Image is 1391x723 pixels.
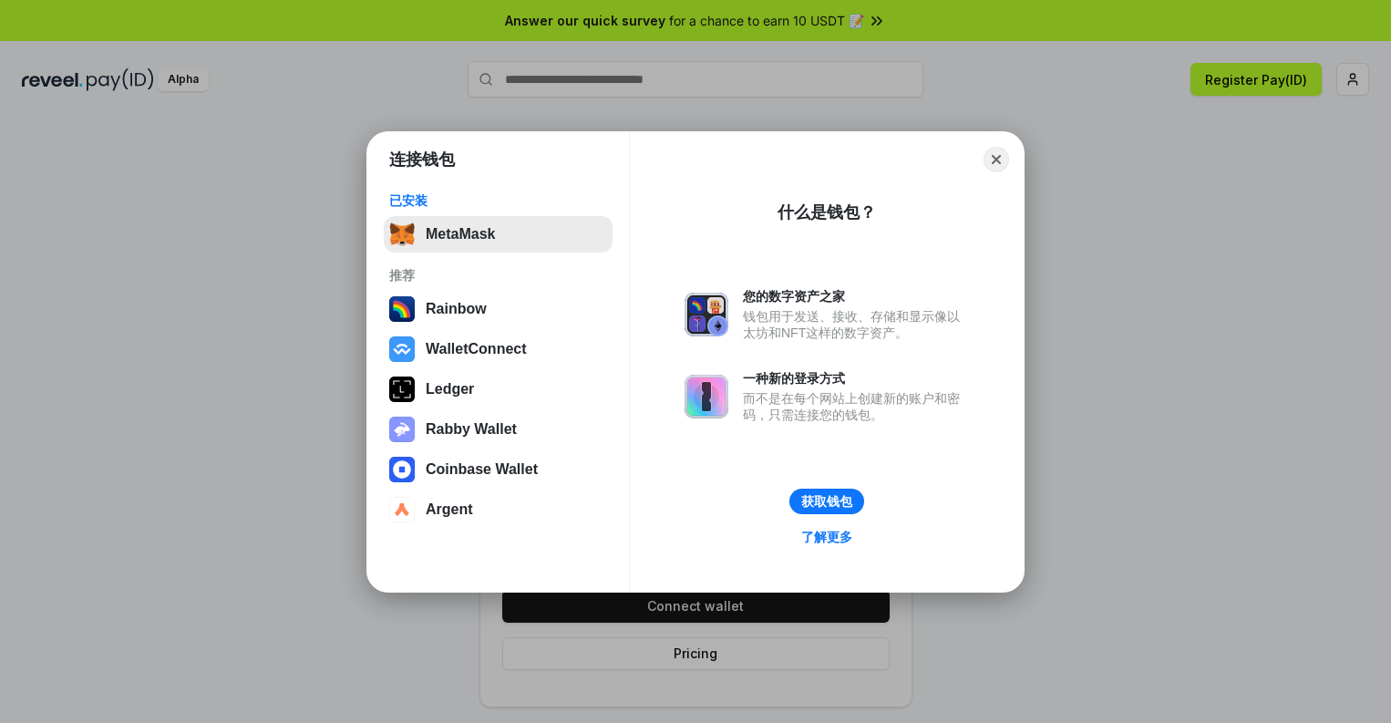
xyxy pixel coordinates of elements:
h1: 连接钱包 [389,149,455,170]
div: 您的数字资产之家 [743,288,969,305]
div: Rainbow [426,301,487,317]
img: svg+xml,%3Csvg%20xmlns%3D%22http%3A%2F%2Fwww.w3.org%2F2000%2Fsvg%22%20fill%3D%22none%22%20viewBox... [685,375,728,418]
div: 推荐 [389,267,607,284]
button: Close [984,147,1009,172]
div: Rabby Wallet [426,421,517,438]
div: Ledger [426,381,474,398]
div: 了解更多 [801,529,852,545]
div: 已安装 [389,192,607,209]
button: WalletConnect [384,331,613,367]
div: Argent [426,501,473,518]
img: svg+xml,%3Csvg%20width%3D%2228%22%20height%3D%2228%22%20viewBox%3D%220%200%2028%2028%22%20fill%3D... [389,336,415,362]
div: 钱包用于发送、接收、存储和显示像以太坊和NFT这样的数字资产。 [743,308,969,341]
img: svg+xml,%3Csvg%20xmlns%3D%22http%3A%2F%2Fwww.w3.org%2F2000%2Fsvg%22%20fill%3D%22none%22%20viewBox... [685,293,728,336]
img: svg+xml,%3Csvg%20xmlns%3D%22http%3A%2F%2Fwww.w3.org%2F2000%2Fsvg%22%20fill%3D%22none%22%20viewBox... [389,417,415,442]
a: 了解更多 [790,525,863,549]
div: 而不是在每个网站上创建新的账户和密码，只需连接您的钱包。 [743,390,969,423]
img: svg+xml,%3Csvg%20xmlns%3D%22http%3A%2F%2Fwww.w3.org%2F2000%2Fsvg%22%20width%3D%2228%22%20height%3... [389,377,415,402]
button: Ledger [384,371,613,408]
button: MetaMask [384,216,613,253]
div: 获取钱包 [801,493,852,510]
div: Coinbase Wallet [426,461,538,478]
div: 什么是钱包？ [778,201,876,223]
img: svg+xml,%3Csvg%20width%3D%22120%22%20height%3D%22120%22%20viewBox%3D%220%200%20120%20120%22%20fil... [389,296,415,322]
button: Argent [384,491,613,528]
img: svg+xml,%3Csvg%20width%3D%2228%22%20height%3D%2228%22%20viewBox%3D%220%200%2028%2028%22%20fill%3D... [389,457,415,482]
button: 获取钱包 [789,489,864,514]
img: svg+xml,%3Csvg%20fill%3D%22none%22%20height%3D%2233%22%20viewBox%3D%220%200%2035%2033%22%20width%... [389,222,415,247]
img: svg+xml,%3Csvg%20width%3D%2228%22%20height%3D%2228%22%20viewBox%3D%220%200%2028%2028%22%20fill%3D... [389,497,415,522]
button: Coinbase Wallet [384,451,613,488]
div: WalletConnect [426,341,527,357]
div: MetaMask [426,226,495,243]
button: Rainbow [384,291,613,327]
div: 一种新的登录方式 [743,370,969,387]
button: Rabby Wallet [384,411,613,448]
